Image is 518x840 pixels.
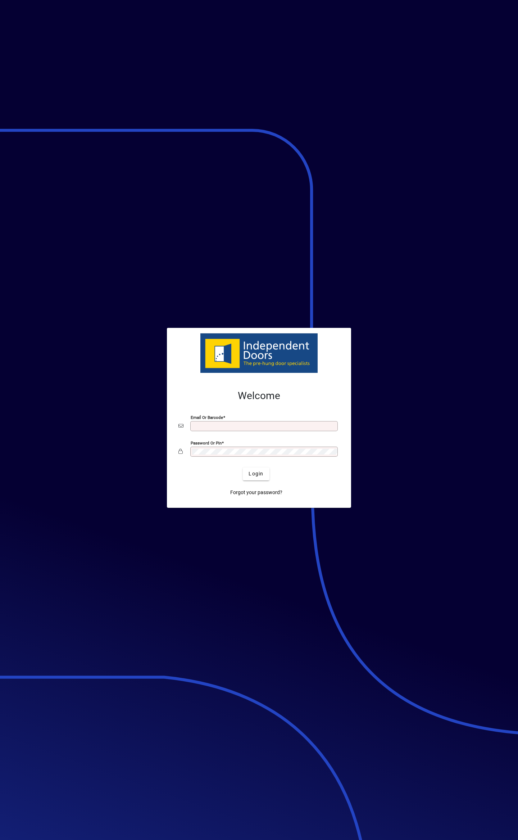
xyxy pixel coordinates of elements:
[191,415,223,420] mat-label: Email or Barcode
[178,390,340,402] h2: Welcome
[191,440,222,445] mat-label: Password or Pin
[227,486,285,499] a: Forgot your password?
[243,468,269,480] button: Login
[249,470,263,478] span: Login
[230,489,282,496] span: Forgot your password?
